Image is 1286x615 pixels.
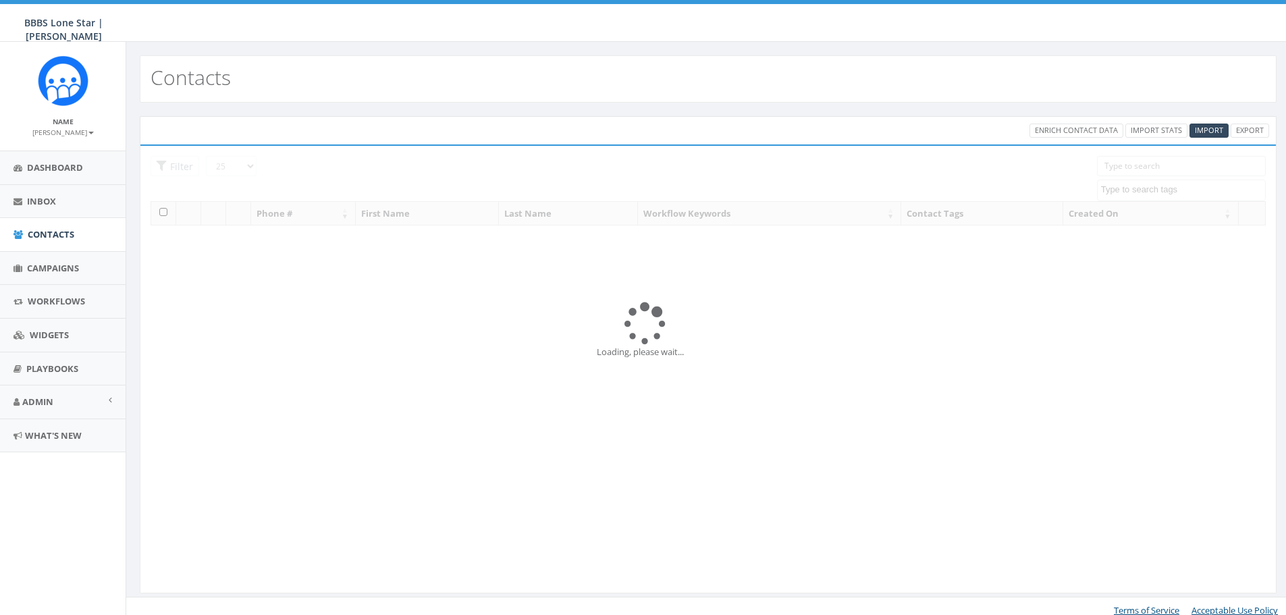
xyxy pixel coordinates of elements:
span: Campaigns [27,262,79,274]
span: Dashboard [27,161,83,173]
span: BBBS Lone Star | [PERSON_NAME] [24,16,103,43]
div: Loading, please wait... [597,346,820,358]
span: Playbooks [26,363,78,375]
a: Import [1189,124,1229,138]
a: Export [1231,124,1269,138]
span: Inbox [27,195,56,207]
span: Admin [22,396,53,408]
span: Enrich Contact Data [1035,125,1118,135]
img: Rally_Corp_Icon_1.png [38,55,88,106]
span: Workflows [28,295,85,307]
span: Widgets [30,329,69,341]
span: CSV files only [1195,125,1223,135]
span: Contacts [28,228,74,240]
span: Import [1195,125,1223,135]
a: [PERSON_NAME] [32,126,94,138]
a: Import Stats [1125,124,1187,138]
small: Name [53,117,74,126]
h2: Contacts [151,66,231,88]
a: Enrich Contact Data [1029,124,1123,138]
span: What's New [25,429,82,442]
small: [PERSON_NAME] [32,128,94,137]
